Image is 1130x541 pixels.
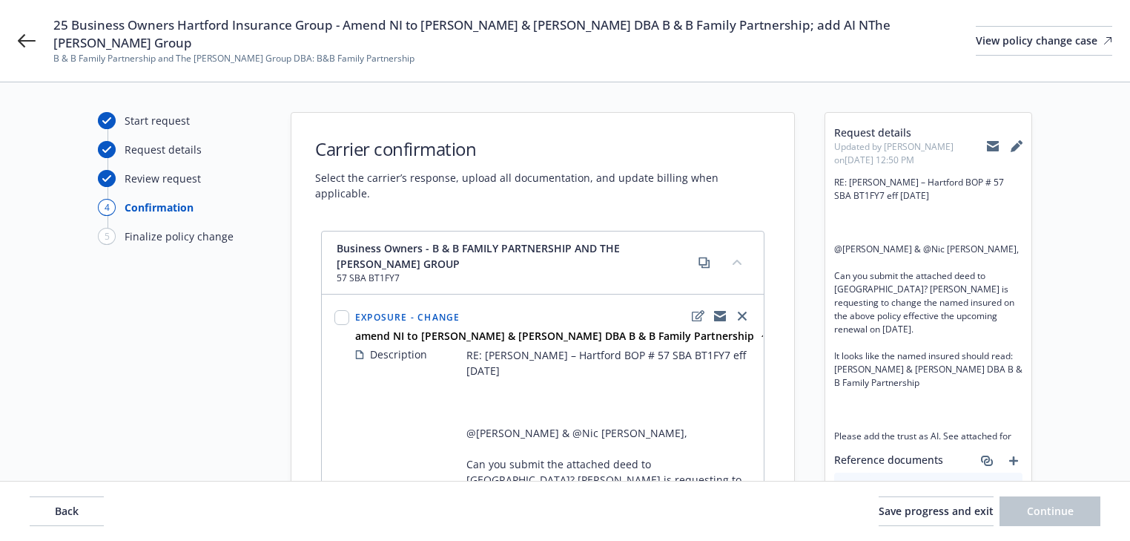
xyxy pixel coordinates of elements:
span: B & B Family Partnership and The [PERSON_NAME] Group DBA: B&B Family Partnership [53,52,976,65]
span: Continue [1027,504,1074,518]
span: Updated by [PERSON_NAME] on [DATE] 12:50 PM [834,140,987,167]
div: 5 [98,228,116,245]
div: Request details [125,142,202,157]
a: copyLogging [711,307,729,325]
div: 4 [98,199,116,216]
span: Description [370,347,427,362]
button: Back [30,496,104,526]
span: Back [55,504,79,518]
a: add [1005,452,1022,470]
div: Start request [125,113,190,128]
div: Confirmation [125,200,194,215]
div: View policy change case [976,27,1112,55]
a: edit [689,307,707,325]
button: Continue [1000,496,1100,526]
div: Business Owners - B & B FAMILY PARTNERSHIP AND THE [PERSON_NAME] GROUP57 SBA BT1FY7copycollapse c... [322,232,764,295]
span: Business Owners - B & B FAMILY PARTNERSHIP AND THE [PERSON_NAME] GROUP [337,240,695,272]
span: 57 SBA BT1FY7 [337,272,695,285]
div: Finalize policy change [125,229,234,244]
span: Select the carrier’s response, upload all documentation, and update billing when applicable. [315,170,770,201]
span: Save progress and exit [879,504,994,518]
a: copy [695,254,713,272]
span: 25 Business Owners Hartford Insurance Group - Amend NI to [PERSON_NAME] & [PERSON_NAME] DBA B & B... [53,16,976,52]
span: RE: [PERSON_NAME] – Hartford BOP # 57 SBA BT1FY7 eff [DATE] @[PERSON_NAME] & @Nic [PERSON_NAME], ... [834,176,1022,443]
span: Request details [834,125,987,140]
strong: amend NI to [PERSON_NAME] & [PERSON_NAME] DBA B & B Family Partnership [355,329,754,343]
a: associate [978,452,996,470]
button: Save progress and exit [879,496,994,526]
h1: Carrier confirmation [315,137,770,161]
button: collapse content [725,250,749,274]
span: Exposure - Change [355,311,460,324]
a: close [733,307,751,325]
span: Reference documents [834,452,943,470]
div: Review request [125,171,201,186]
a: View policy change case [976,26,1112,56]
